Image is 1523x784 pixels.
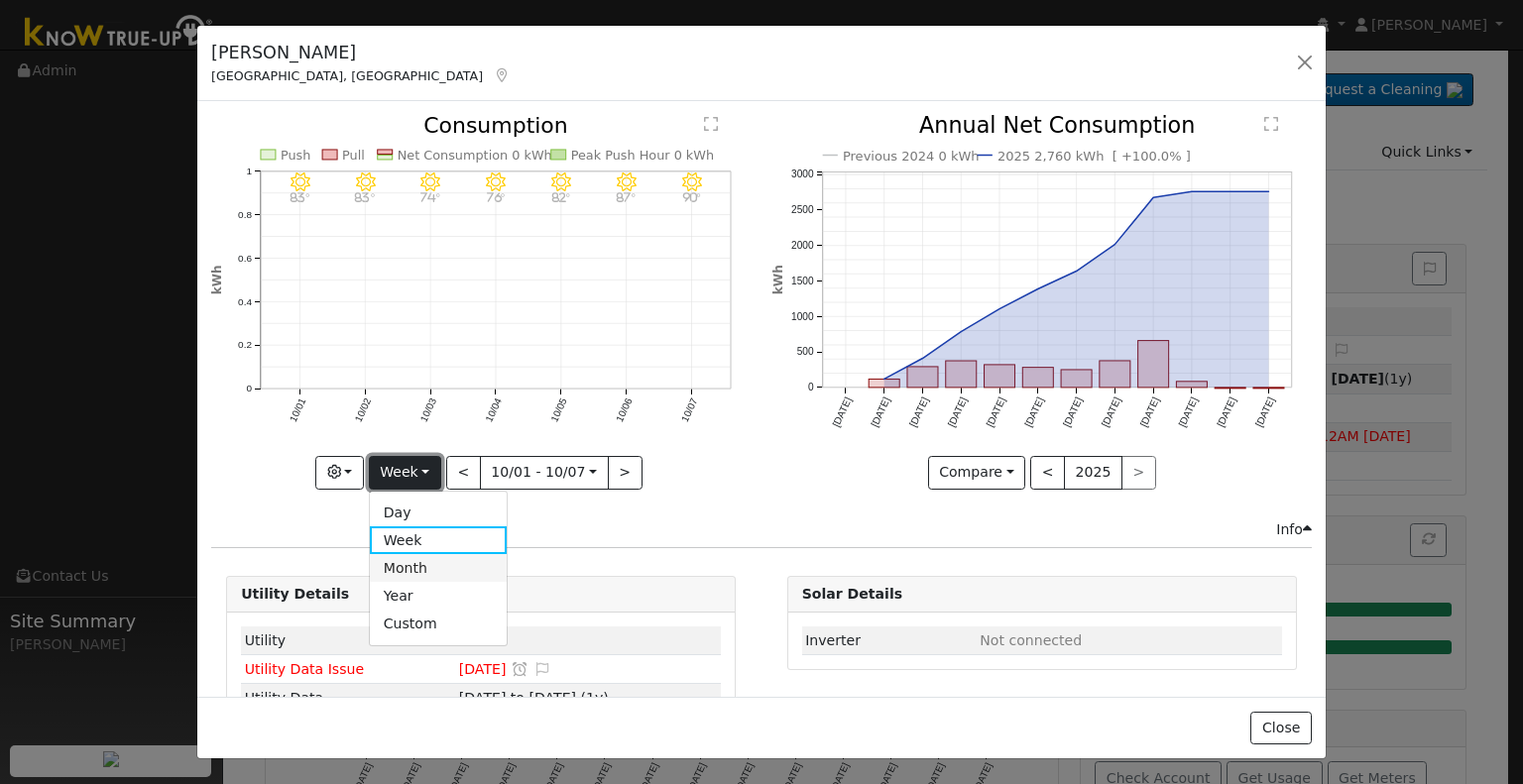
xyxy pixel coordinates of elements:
[1022,395,1046,429] text: [DATE]
[398,148,552,163] text: Net Consumption 0 kWh
[1253,388,1284,389] rect: onclick=""
[679,396,700,424] text: 10/07
[617,172,637,192] i: 10/06 - Clear
[682,172,702,192] i: 10/07 - Clear
[291,172,310,192] i: 10/01 - Clear
[1264,117,1278,133] text: 
[1188,188,1196,196] circle: onclick=""
[879,376,887,384] circle: onclick=""
[791,169,814,180] text: 3000
[245,661,364,677] span: Utility Data Issue
[418,396,439,424] text: 10/03
[353,396,374,424] text: 10/02
[241,684,455,713] td: Utility Data
[907,367,938,388] rect: onclick=""
[571,148,715,163] text: Peak Push Hour 0 kWh
[1250,712,1311,745] button: Close
[544,192,579,203] p: 82°
[1111,241,1118,249] circle: onclick=""
[1030,456,1065,490] button: <
[608,456,643,490] button: >
[533,662,551,676] i: Edit Issue
[1100,361,1130,388] rect: onclick=""
[771,266,785,295] text: kWh
[1022,368,1053,388] rect: onclick=""
[791,205,814,216] text: 2500
[551,172,571,192] i: 10/05 - Clear
[1138,395,1162,429] text: [DATE]
[288,396,308,424] text: 10/01
[370,611,508,638] a: Custom
[869,395,892,429] text: [DATE]
[919,113,1196,139] text: Annual Net Consumption
[1061,370,1092,388] rect: onclick=""
[241,586,349,602] strong: Utility Details
[614,396,635,424] text: 10/06
[674,192,709,203] p: 90°
[238,296,252,307] text: 0.4
[1100,395,1123,429] text: [DATE]
[459,690,609,706] span: [DATE] to [DATE] (1y)
[1149,194,1157,202] circle: onclick=""
[370,526,508,554] a: Week
[211,40,511,65] h5: [PERSON_NAME]
[843,149,980,164] text: Previous 2024 0 kWh
[980,632,1082,648] span: ID: null, authorized: None
[946,395,970,429] text: [DATE]
[1061,395,1085,429] text: [DATE]
[281,148,310,163] text: Push
[1176,395,1200,429] text: [DATE]
[486,172,506,192] i: 10/04 - Clear
[283,192,317,203] p: 83°
[1064,456,1122,490] button: 2025
[869,380,899,388] rect: onclick=""
[459,632,498,648] span: ID: 16985881, authorized: 06/16/25
[459,661,507,677] span: [DATE]
[549,396,570,424] text: 10/05
[413,192,448,203] p: 74°
[1072,268,1080,276] circle: onclick=""
[484,396,505,424] text: 10/04
[1215,388,1245,389] rect: onclick=""
[511,661,528,677] a: Snooze this issue
[238,253,252,264] text: 0.6
[348,192,383,203] p: 83°
[1227,188,1234,196] circle: onclick=""
[996,305,1003,313] circle: onclick=""
[957,328,965,336] circle: onclick=""
[928,456,1026,490] button: Compare
[246,166,252,176] text: 1
[493,67,511,83] a: Map
[446,456,481,490] button: <
[807,383,813,393] text: 0
[479,192,514,203] p: 76°
[610,192,644,203] p: 87°
[802,586,902,602] strong: Solar Details
[830,395,854,429] text: [DATE]
[238,209,252,220] text: 0.8
[907,395,931,429] text: [DATE]
[802,626,977,655] td: Inverter
[211,68,483,83] span: [GEOGRAPHIC_DATA], [GEOGRAPHIC_DATA]
[704,116,718,132] text: 
[241,626,455,655] td: Utility
[246,384,252,394] text: 0
[356,172,376,192] i: 10/02 - MostlyClear
[984,395,1007,429] text: [DATE]
[1176,382,1207,388] rect: onclick=""
[370,554,508,582] a: Month
[918,355,926,363] circle: onclick=""
[342,148,365,163] text: Pull
[1264,188,1272,196] circle: onclick=""
[1137,341,1168,388] rect: onclick=""
[1215,395,1238,429] text: [DATE]
[997,149,1191,164] text: 2025 2,760 kWh [ +100.0% ]
[1276,519,1312,540] div: Info
[370,499,508,526] a: Day
[423,113,568,138] text: Consumption
[984,365,1014,388] rect: onclick=""
[369,456,441,490] button: Week
[796,347,813,358] text: 500
[238,340,252,351] text: 0.2
[1253,395,1277,429] text: [DATE]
